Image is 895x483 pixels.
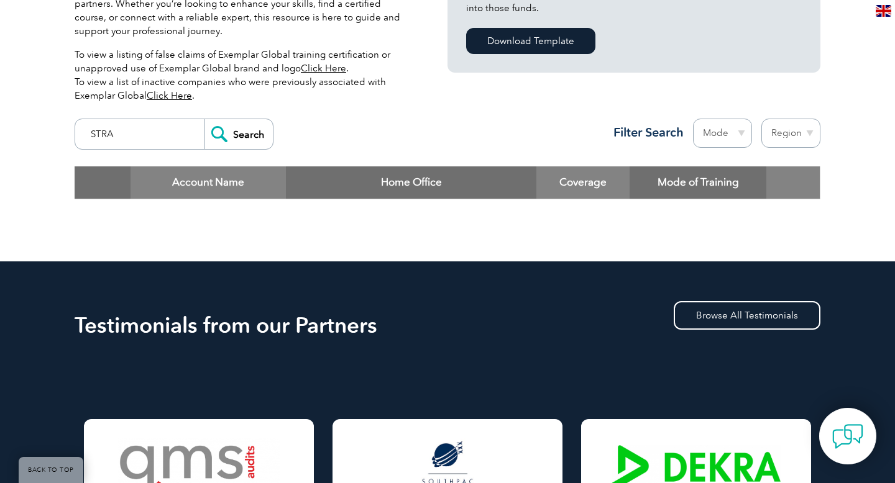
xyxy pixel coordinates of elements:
[606,125,684,140] h3: Filter Search
[674,301,820,330] a: Browse All Testimonials
[147,90,192,101] a: Click Here
[876,5,891,17] img: en
[19,457,83,483] a: BACK TO TOP
[204,119,273,149] input: Search
[75,315,820,335] h2: Testimonials from our Partners
[131,166,286,199] th: Account Name: activate to sort column descending
[832,421,863,452] img: contact-chat.png
[75,48,410,102] p: To view a listing of false claims of Exemplar Global training certification or unapproved use of ...
[630,166,766,199] th: Mode of Training: activate to sort column ascending
[466,28,595,54] a: Download Template
[301,63,346,74] a: Click Here
[286,166,536,199] th: Home Office: activate to sort column ascending
[766,166,820,199] th: : activate to sort column ascending
[536,166,630,199] th: Coverage: activate to sort column ascending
